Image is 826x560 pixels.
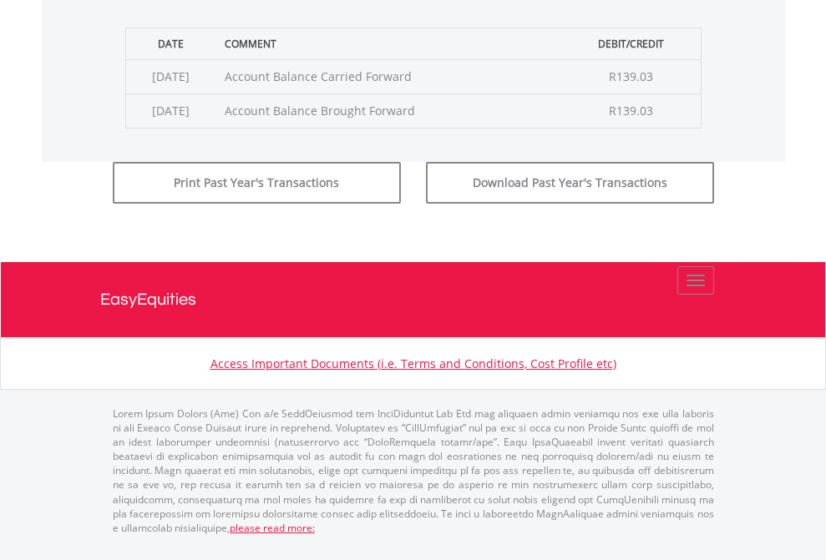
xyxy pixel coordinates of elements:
a: EasyEquities [100,262,727,337]
button: Print Past Year's Transactions [113,162,401,204]
th: Date [125,28,216,59]
span: R139.03 [609,68,653,84]
td: [DATE] [125,59,216,93]
th: Debit/Credit [562,28,701,59]
a: please read more: [230,521,315,535]
td: [DATE] [125,93,216,128]
td: Account Balance Carried Forward [216,59,562,93]
td: Account Balance Brought Forward [216,93,562,128]
a: Access Important Documents (i.e. Terms and Conditions, Cost Profile etc) [210,356,616,371]
button: Download Past Year's Transactions [426,162,714,204]
span: R139.03 [609,103,653,119]
th: Comment [216,28,562,59]
p: Lorem Ipsum Dolors (Ame) Con a/e SeddOeiusmod tem InciDiduntut Lab Etd mag aliquaen admin veniamq... [113,406,714,535]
